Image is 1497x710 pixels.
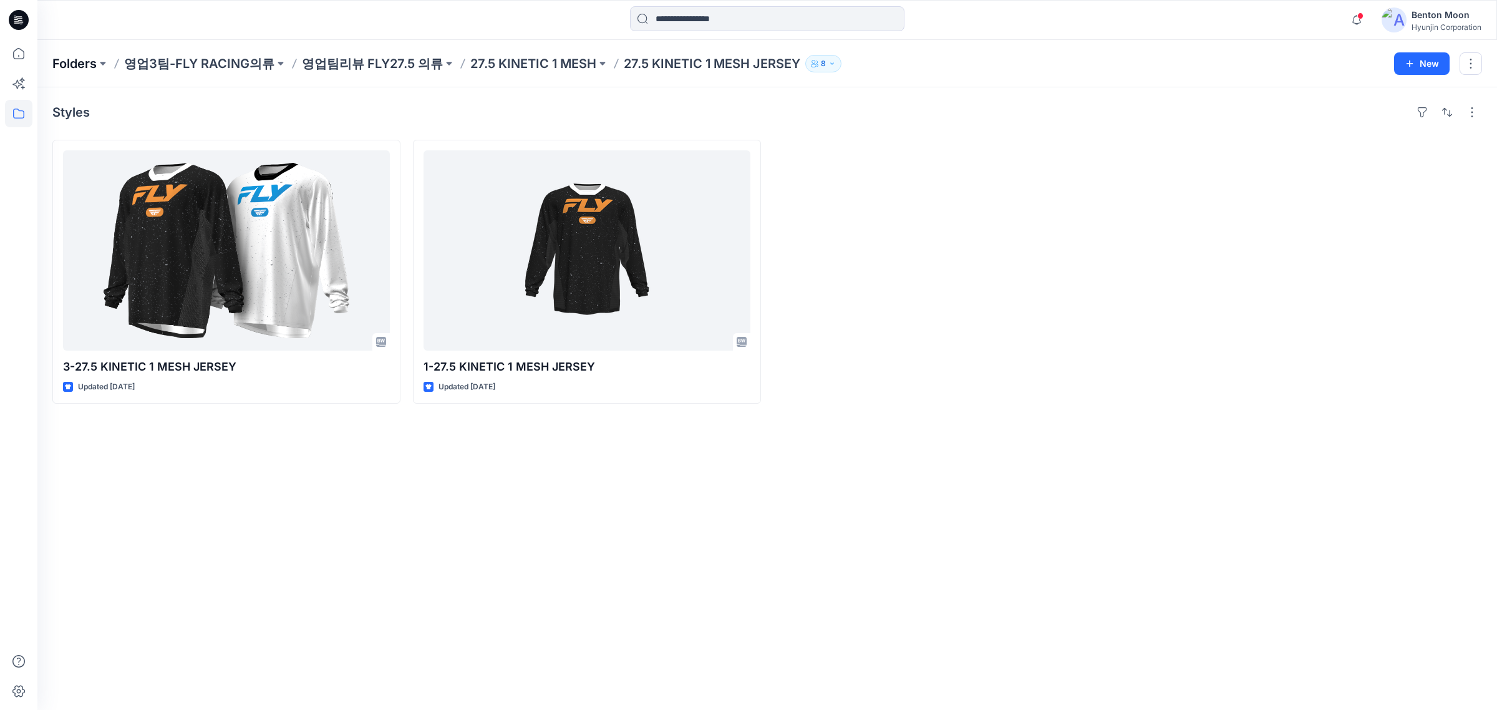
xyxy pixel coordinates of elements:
img: avatar [1382,7,1407,32]
a: 영업팀리뷰 FLY27.5 의류 [302,55,443,72]
p: 27.5 KINETIC 1 MESH JERSEY [624,55,800,72]
div: Benton Moon [1412,7,1481,22]
p: Updated [DATE] [78,381,135,394]
a: 영업3팀-FLY RACING의류 [124,55,274,72]
p: 3-27.5 KINETIC 1 MESH JERSEY [63,358,390,376]
button: 8 [805,55,841,72]
h4: Styles [52,105,90,120]
button: New [1394,52,1450,75]
a: 1-27.5 KINETIC 1 MESH JERSEY [424,150,750,351]
a: 3-27.5 KINETIC 1 MESH JERSEY [63,150,390,351]
p: 8 [821,57,826,71]
a: 27.5 KINETIC 1 MESH [470,55,596,72]
p: 1-27.5 KINETIC 1 MESH JERSEY [424,358,750,376]
p: Updated [DATE] [438,381,495,394]
div: Hyunjin Corporation [1412,22,1481,32]
a: Folders [52,55,97,72]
